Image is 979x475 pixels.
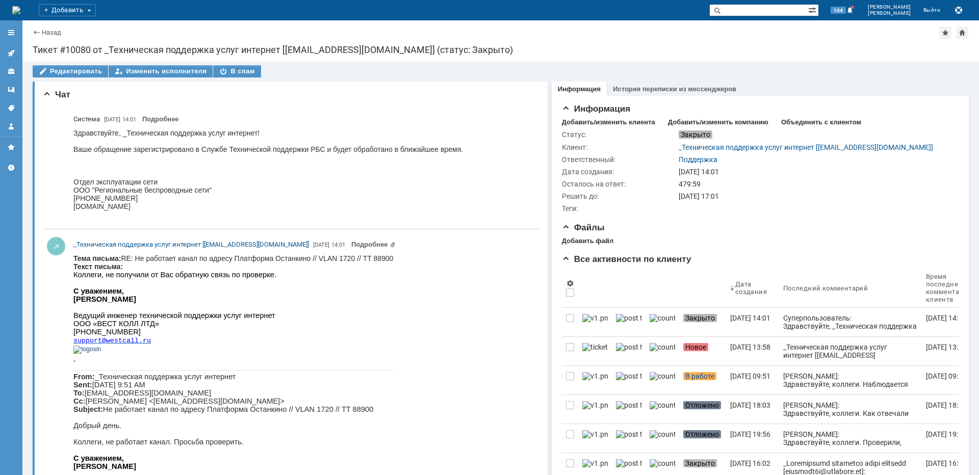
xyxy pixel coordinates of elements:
div: [DATE] 09:51 [730,372,770,380]
a: Новое [679,337,726,365]
span: @ [29,83,33,90]
div: Дата создания [735,280,767,296]
a: [DATE] 14:01 [726,308,779,336]
span: _Техническая поддержка услуг интернет [[EMAIL_ADDRESS][DOMAIN_NAME]] [73,241,309,248]
span: Расширенный поиск [808,5,818,14]
th: Дата создания [726,269,779,308]
div: [DATE] 14:01 [679,168,952,176]
a: [DATE] 09:51 [726,366,779,394]
div: [DATE] 19:56 [926,430,966,438]
div: Время последнего комментария клиента [926,273,971,303]
a: Клиенты [3,63,19,80]
img: counter.png [650,430,675,438]
a: Подробнее [142,115,179,123]
a: Отложено [679,424,726,453]
span: @ [29,250,33,257]
a: Активности [3,45,19,61]
a: counter.png [646,395,679,424]
a: counter.png [646,366,679,394]
img: post ticket.png [616,430,641,438]
a: v1.png [578,395,612,424]
img: counter.png [650,314,675,322]
div: Теги: [562,204,677,213]
span: westcall [33,83,65,90]
a: _Техническая поддержка услуг интернет [[EMAIL_ADDRESS][DOMAIN_NAME]]: Тема письма: Проблемы на ка... [779,337,922,365]
span: 104 [831,7,846,14]
span: ru [69,83,78,90]
a: Перейти на домашнюю страницу [12,6,20,14]
div: Последний комментарий [783,284,868,292]
a: post ticket.png [612,424,646,453]
span: [DATE] [104,116,120,123]
div: Добавить/изменить клиента [562,118,655,126]
span: [PERSON_NAME] [868,10,911,16]
span: Новое [683,343,708,351]
span: Система [73,114,100,124]
div: Объединить с клиентом [781,118,861,126]
div: Клиент: [562,143,677,151]
img: post ticket.png [616,401,641,409]
a: В работе [679,366,726,394]
span: Все активности по клиенту [562,254,691,264]
span: [PERSON_NAME] [868,4,911,10]
div: [DATE] 09:51 [926,372,966,380]
a: Мой профиль [3,118,19,135]
a: [DATE] 19:56 [726,424,779,453]
span: westcall [33,250,65,257]
div: [DATE] 18:03 [730,401,770,409]
div: [DATE] 13:58 [926,343,966,351]
span: Файлы [562,223,605,232]
div: Сделать домашней страницей [956,27,968,39]
a: Прикреплены файлы: image001.png [351,241,396,248]
div: Тикет #10080 от _Техническая поддержка услуг интернет [[EMAIL_ADDRESS][DOMAIN_NAME]] (статус: Зак... [33,45,969,55]
span: [DATE] [313,242,329,248]
a: Теги [3,100,19,116]
div: [DATE] 14:01 [730,314,770,322]
a: Отложено [679,395,726,424]
img: v1.png [582,372,608,380]
a: post ticket.png [612,395,646,424]
a: post ticket.png [612,337,646,365]
img: post ticket.png [616,343,641,351]
span: Отложено [683,430,721,438]
img: v1.png [582,459,608,467]
a: Информация [558,85,601,93]
a: История переписки из мессенджеров [613,85,736,93]
img: v1.png [582,430,608,438]
span: 14:01 [331,242,345,248]
div: [PERSON_NAME]: Здравствуйте, коллеги. Как отвечали вам [DATE] 09:10 Проверили, канал работает шта... [783,401,918,458]
a: _Техническая поддержка услуг интернет [[EMAIL_ADDRESS][DOMAIN_NAME]] [73,240,309,250]
div: Добавить/изменить компанию [668,118,768,126]
div: [PERSON_NAME]: Здравствуйте, коллеги. Проверили, канал работает штатно,потерь и прерываний не фик... [783,430,918,463]
img: counter.png [650,372,675,380]
a: [DATE] 13:58 [726,337,779,365]
a: [PERSON_NAME]: Здравствуйте, коллеги. Проверили, канал работает штатно,потерь и прерываний не фик... [779,424,922,453]
a: Назад [42,29,61,36]
a: Суперпользователь: Здравствуйте, _Техническая поддержка услуг интернет! Ваше обращение зарегистри... [779,308,922,336]
span: [DATE] 17:01 [679,192,719,200]
div: Добавить в избранное [939,27,951,39]
div: Осталось на ответ: [562,180,677,188]
div: 479:59 [679,180,952,188]
img: post ticket.png [616,314,641,322]
div: [DATE] 18:03 [926,401,966,409]
a: Закрыто [679,308,726,336]
a: ticket_notification.png [578,337,612,365]
span: ru [69,250,78,257]
img: counter.png [650,401,675,409]
div: Решить до: [562,192,677,200]
span: Закрыто [683,314,717,322]
div: Добавить файл [562,237,613,245]
img: post ticket.png [616,459,641,467]
span: Информация [562,104,630,114]
a: [PERSON_NAME]: Здравствуйте, коллеги. Как отвечали вам [DATE] 09:10 Проверили, канал работает шта... [779,395,922,424]
span: Настройки [566,279,574,287]
div: [DATE] 14:01 [926,314,966,322]
span: . [65,250,69,257]
img: counter.png [650,459,675,467]
a: post ticket.png [612,308,646,336]
button: Сохранить лог [952,4,965,16]
div: [DATE] 16:02 [926,459,966,467]
a: [PERSON_NAME]: Здравствуйте, коллеги. Наблюдается авария на промежуточном узле транспортной сети/... [779,366,922,394]
a: v1.png [578,366,612,394]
